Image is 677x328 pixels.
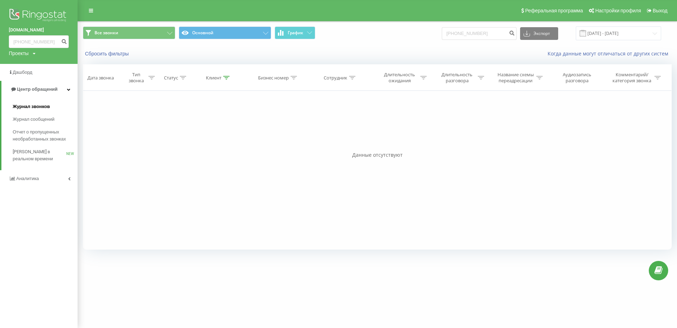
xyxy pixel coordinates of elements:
[16,176,39,181] span: Аналитика
[13,70,32,75] span: Дашборд
[83,50,132,57] button: Сбросить фильтры
[9,7,69,25] img: Ringostat logo
[1,81,78,98] a: Центр обращений
[9,50,29,57] div: Проекты
[13,103,50,110] span: Журнал звонков
[13,100,78,113] a: Журнал звонков
[653,8,667,13] span: Выход
[13,129,74,143] span: Отчет о пропущенных необработанных звонках
[179,26,271,39] button: Основной
[497,72,535,84] div: Название схемы переадресации
[17,87,57,92] span: Центр обращений
[13,145,78,165] a: [PERSON_NAME] в реальном времениNEW
[275,26,315,39] button: График
[164,75,178,81] div: Статус
[258,75,289,81] div: Бизнес номер
[381,72,419,84] div: Длительность ожидания
[611,72,653,84] div: Комментарий/категория звонка
[126,72,147,84] div: Тип звонка
[438,72,476,84] div: Длительность разговора
[525,8,583,13] span: Реферальная программа
[13,116,54,123] span: Журнал сообщений
[548,50,672,57] a: Когда данные могут отличаться от других систем
[206,75,221,81] div: Клиент
[9,26,69,34] a: [DOMAIN_NAME]
[87,75,114,81] div: Дата звонка
[83,26,175,39] button: Все звонки
[520,27,558,40] button: Экспорт
[13,113,78,126] a: Журнал сообщений
[442,27,517,40] input: Поиск по номеру
[13,148,66,162] span: [PERSON_NAME] в реальном времени
[288,30,303,35] span: График
[94,30,118,36] span: Все звонки
[324,75,347,81] div: Сотрудник
[83,151,672,159] div: Данные отсутствуют
[595,8,641,13] span: Настройки профиля
[554,72,600,84] div: Аудиозапись разговора
[9,35,69,48] input: Поиск по номеру
[13,126,78,145] a: Отчет о пропущенных необработанных звонках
